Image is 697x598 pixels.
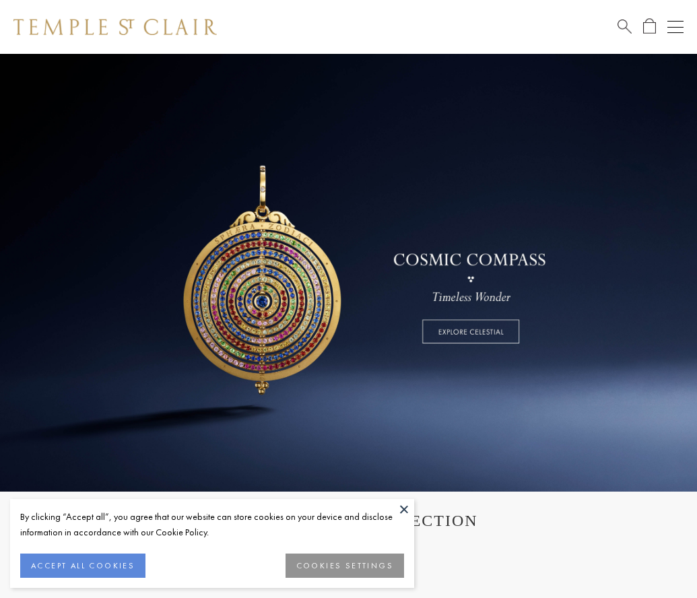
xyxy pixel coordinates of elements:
div: By clicking “Accept all”, you agree that our website can store cookies on your device and disclos... [20,509,404,540]
a: Open Shopping Bag [643,18,656,35]
button: Open navigation [667,19,684,35]
button: ACCEPT ALL COOKIES [20,554,145,578]
a: Search [618,18,632,35]
button: COOKIES SETTINGS [286,554,404,578]
img: Temple St. Clair [13,19,217,35]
